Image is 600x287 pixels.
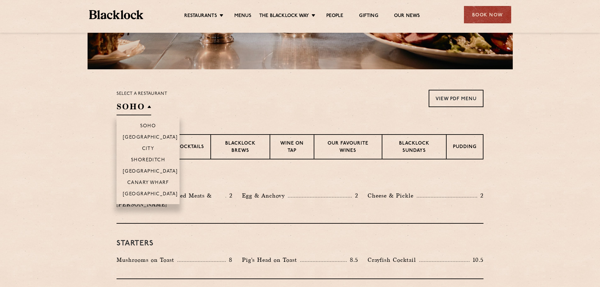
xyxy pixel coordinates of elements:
p: Cheese & Pickle [368,191,417,200]
p: Soho [140,123,156,130]
h3: Pre Chop Bites [117,175,483,183]
p: [GEOGRAPHIC_DATA] [123,192,178,198]
p: Cocktails [176,144,204,152]
a: View PDF Menu [429,90,483,107]
a: Menus [234,13,251,20]
p: City [142,146,154,152]
p: 2 [226,192,232,200]
p: Wine on Tap [277,140,307,155]
a: Our News [394,13,420,20]
div: Book Now [464,6,511,23]
p: 2 [477,192,483,200]
p: Select a restaurant [117,90,167,98]
p: 8 [226,256,232,264]
p: 10.5 [470,256,483,264]
p: Pig's Head on Toast [242,255,300,264]
img: BL_Textured_Logo-footer-cropped.svg [89,10,144,19]
p: Crayfish Cocktail [368,255,419,264]
p: 8.5 [347,256,358,264]
p: Pudding [453,144,477,152]
p: Blacklock Sundays [389,140,440,155]
a: Restaurants [184,13,217,20]
h2: SOHO [117,101,151,115]
p: Shoreditch [131,158,165,164]
p: Blacklock Brews [217,140,263,155]
a: Gifting [359,13,378,20]
p: Egg & Anchovy [242,191,288,200]
p: Mushrooms on Toast [117,255,177,264]
p: Canary Wharf [127,180,169,187]
a: The Blacklock Way [259,13,309,20]
p: 2 [352,192,358,200]
p: [GEOGRAPHIC_DATA] [123,135,178,141]
p: [GEOGRAPHIC_DATA] [123,169,178,175]
h3: Starters [117,239,483,248]
p: Our favourite wines [321,140,375,155]
a: People [326,13,343,20]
